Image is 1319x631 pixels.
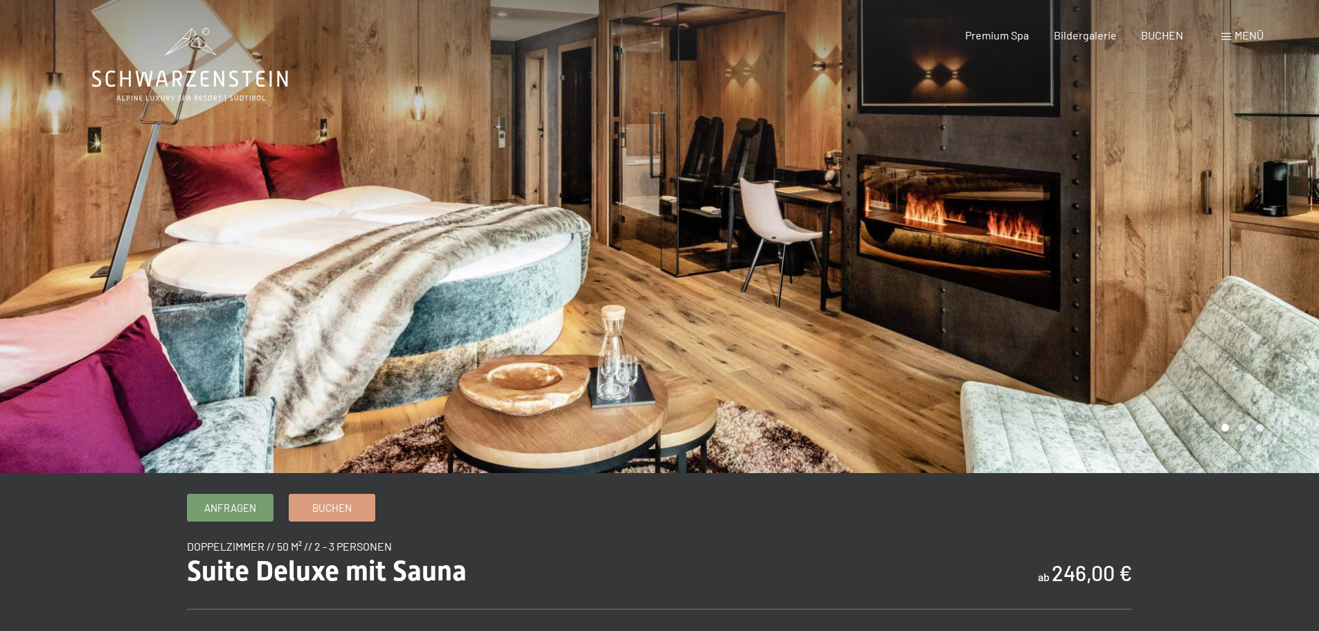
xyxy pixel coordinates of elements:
[204,501,256,515] span: Anfragen
[1038,570,1050,583] span: ab
[1052,560,1132,585] b: 246,00 €
[1235,28,1264,42] span: Menü
[1141,28,1183,42] a: BUCHEN
[965,28,1029,42] a: Premium Spa
[289,495,375,521] a: Buchen
[1054,28,1117,42] a: Bildergalerie
[312,501,352,515] span: Buchen
[188,495,273,521] a: Anfragen
[187,555,467,587] span: Suite Deluxe mit Sauna
[187,540,392,553] span: Doppelzimmer // 50 m² // 2 - 3 Personen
